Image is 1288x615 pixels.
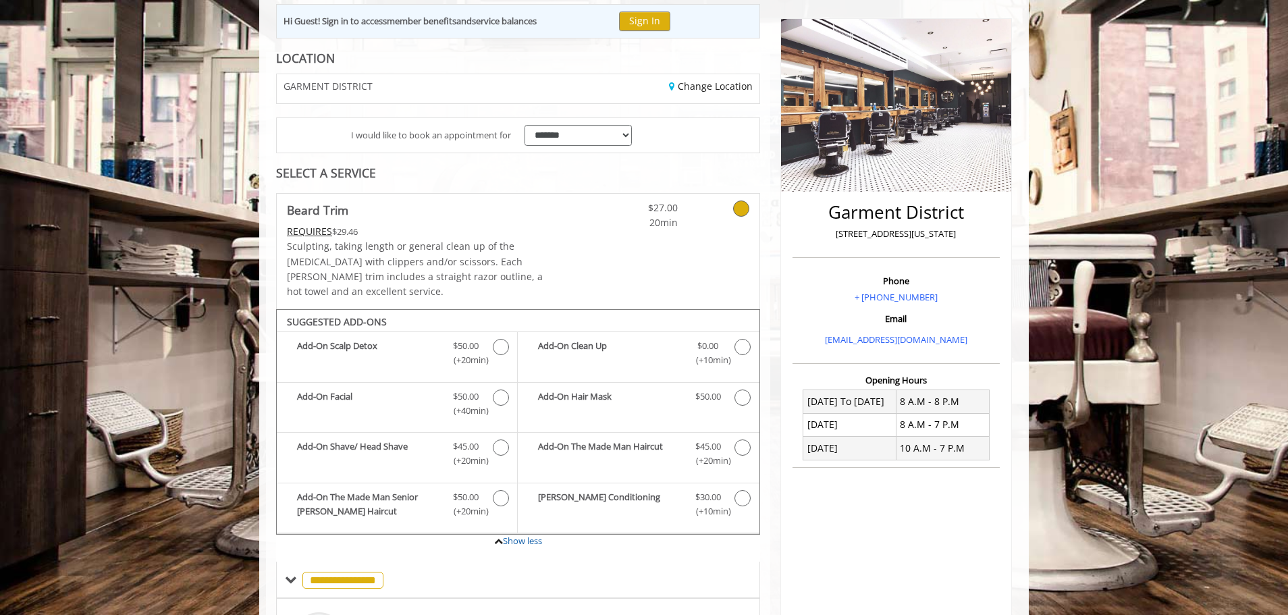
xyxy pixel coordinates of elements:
td: 8 A.M - 7 P.M [896,413,989,436]
span: $30.00 [695,490,721,504]
td: 8 A.M - 8 P.M [896,390,989,413]
b: Add-On Facial [297,390,439,418]
label: Add-On Hair Mask [525,390,752,409]
a: + [PHONE_NUMBER] [855,291,938,303]
b: Add-On Hair Mask [538,390,681,406]
span: $50.00 [453,390,479,404]
label: Add-On Clean Up [525,339,752,371]
h3: Opening Hours [793,375,1000,385]
a: Change Location [669,80,753,92]
span: (+20min ) [688,454,728,468]
td: [DATE] [803,413,896,436]
span: I would like to book an appointment for [351,128,511,142]
b: Beard Trim [287,200,348,219]
b: [PERSON_NAME] Conditioning [538,490,681,518]
span: (+10min ) [688,504,728,518]
h3: Email [796,314,996,323]
label: Add-On Scalp Detox [284,339,510,371]
span: 20min [598,215,678,230]
h2: Garment District [796,203,996,222]
span: This service needs some Advance to be paid before we block your appointment [287,225,332,238]
div: SELECT A SERVICE [276,167,760,180]
span: $0.00 [697,339,718,353]
span: (+20min ) [446,454,486,468]
b: Add-On Clean Up [538,339,681,367]
span: $27.00 [598,200,678,215]
td: 10 A.M - 7 P.M [896,437,989,460]
b: Add-On Scalp Detox [297,339,439,367]
b: Add-On The Made Man Senior [PERSON_NAME] Haircut [297,490,439,518]
span: $50.00 [453,490,479,504]
h3: Phone [796,276,996,286]
a: Show less [503,535,542,547]
p: [STREET_ADDRESS][US_STATE] [796,227,996,241]
span: (+20min ) [446,504,486,518]
b: SUGGESTED ADD-ONS [287,315,387,328]
b: Add-On Shave/ Head Shave [297,439,439,468]
span: (+10min ) [688,353,728,367]
button: Sign In [619,11,670,31]
b: member benefits [387,15,456,27]
span: $45.00 [695,439,721,454]
b: service balances [472,15,537,27]
span: $45.00 [453,439,479,454]
div: Hi Guest! Sign in to access and [284,14,537,28]
span: (+40min ) [446,404,486,418]
b: Add-On The Made Man Haircut [538,439,681,468]
label: Add-On Shave/ Head Shave [284,439,510,471]
label: Add-On The Made Man Senior Barber Haircut [284,490,510,522]
div: Beard Trim Add-onS [276,309,760,535]
span: $50.00 [453,339,479,353]
td: [DATE] [803,437,896,460]
span: GARMENT DISTRICT [284,81,373,91]
td: [DATE] To [DATE] [803,390,896,413]
label: Add-On The Made Man Haircut [525,439,752,471]
span: (+20min ) [446,353,486,367]
b: LOCATION [276,50,335,66]
label: Beard Conditioning [525,490,752,522]
p: Sculpting, taking length or general clean up of the [MEDICAL_DATA] with clippers and/or scissors.... [287,239,558,300]
span: $50.00 [695,390,721,404]
div: $29.46 [287,224,558,239]
a: [EMAIL_ADDRESS][DOMAIN_NAME] [825,333,967,346]
label: Add-On Facial [284,390,510,421]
